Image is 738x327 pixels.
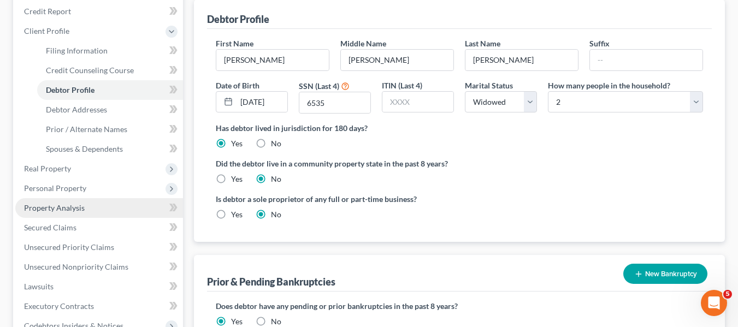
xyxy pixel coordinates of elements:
[382,92,453,112] input: XXXX
[465,50,578,70] input: --
[216,50,329,70] input: --
[382,80,422,91] label: ITIN (Last 4)
[37,80,183,100] a: Debtor Profile
[24,26,69,35] span: Client Profile
[207,13,269,26] div: Debtor Profile
[37,100,183,120] a: Debtor Addresses
[465,38,500,49] label: Last Name
[341,50,453,70] input: M.I
[216,300,703,312] label: Does debtor have any pending or prior bankruptcies in the past 8 years?
[231,138,243,149] label: Yes
[589,38,610,49] label: Suffix
[216,38,253,49] label: First Name
[46,124,127,134] span: Prior / Alternate Names
[590,50,702,70] input: --
[15,237,183,257] a: Unsecured Priority Claims
[723,290,732,299] span: 5
[548,80,670,91] label: How many people in the household?
[24,242,114,252] span: Unsecured Priority Claims
[701,290,727,316] iframe: Intercom live chat
[46,85,95,94] span: Debtor Profile
[340,38,386,49] label: Middle Name
[24,262,128,271] span: Unsecured Nonpriority Claims
[271,138,281,149] label: No
[15,2,183,21] a: Credit Report
[37,41,183,61] a: Filing Information
[46,46,108,55] span: Filing Information
[216,80,259,91] label: Date of Birth
[237,92,287,112] input: MM/DD/YYYY
[24,164,71,173] span: Real Property
[15,218,183,237] a: Secured Claims
[37,120,183,139] a: Prior / Alternate Names
[207,275,335,288] div: Prior & Pending Bankruptcies
[24,7,71,16] span: Credit Report
[271,209,281,220] label: No
[24,223,76,232] span: Secured Claims
[216,193,454,205] label: Is debtor a sole proprietor of any full or part-time business?
[231,174,243,185] label: Yes
[15,198,183,218] a: Property Analysis
[24,301,94,311] span: Executory Contracts
[24,203,85,212] span: Property Analysis
[24,183,86,193] span: Personal Property
[46,144,123,153] span: Spouses & Dependents
[46,66,134,75] span: Credit Counseling Course
[623,264,707,284] button: New Bankruptcy
[37,139,183,159] a: Spouses & Dependents
[299,92,370,113] input: XXXX
[299,80,339,92] label: SSN (Last 4)
[24,282,54,291] span: Lawsuits
[15,296,183,316] a: Executory Contracts
[216,122,703,134] label: Has debtor lived in jurisdiction for 180 days?
[271,174,281,185] label: No
[231,316,243,327] label: Yes
[46,105,107,114] span: Debtor Addresses
[15,277,183,296] a: Lawsuits
[216,158,703,169] label: Did the debtor live in a community property state in the past 8 years?
[231,209,243,220] label: Yes
[271,316,281,327] label: No
[37,61,183,80] a: Credit Counseling Course
[15,257,183,277] a: Unsecured Nonpriority Claims
[465,80,513,91] label: Marital Status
